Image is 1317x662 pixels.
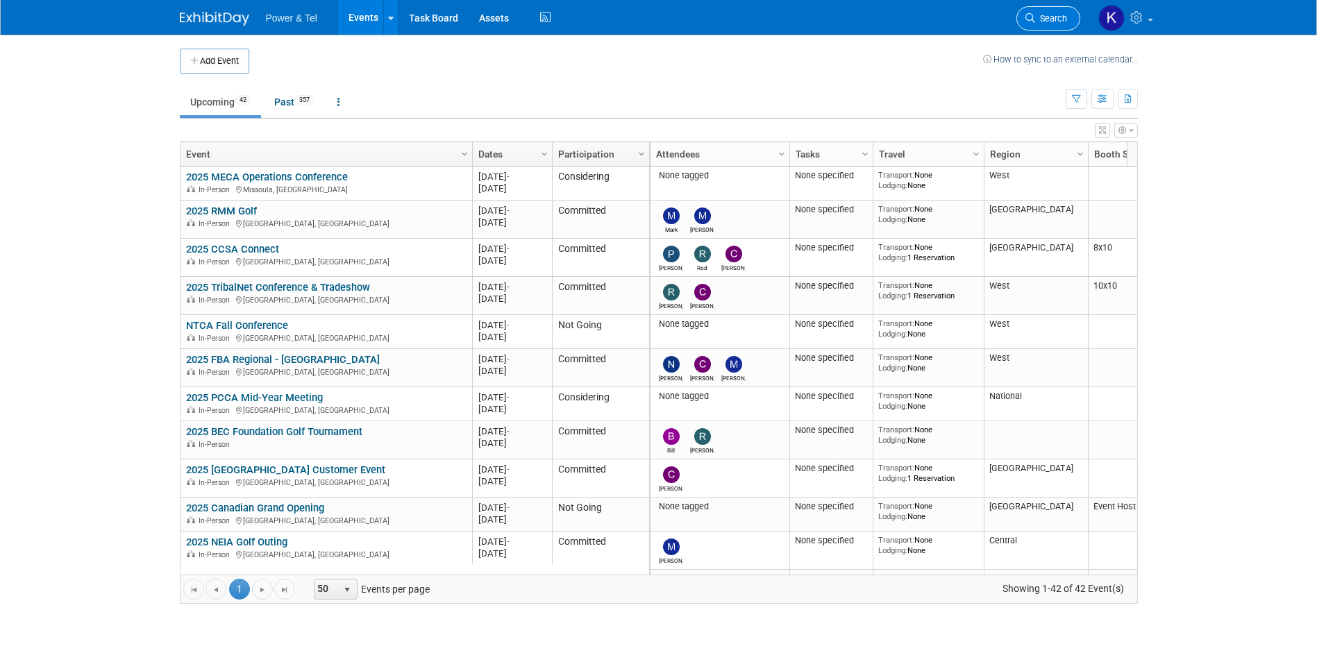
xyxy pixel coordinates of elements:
[983,54,1138,65] a: How to sync to an external calendar...
[187,296,195,303] img: In-Person Event
[478,183,546,194] div: [DATE]
[279,584,290,595] span: Go to the last page
[1016,6,1080,31] a: Search
[229,579,250,600] span: 1
[199,334,234,343] span: In-Person
[694,356,711,373] img: Chad Smith
[186,183,466,195] div: Missoula, [GEOGRAPHIC_DATA]
[878,204,914,214] span: Transport:
[795,280,867,291] div: None specified
[507,205,510,216] span: -
[186,476,466,488] div: [GEOGRAPHIC_DATA], [GEOGRAPHIC_DATA]
[199,368,234,377] span: In-Person
[878,280,978,300] div: None 1 Reservation
[878,214,907,224] span: Lodging:
[186,536,287,548] a: 2025 NEIA Golf Outing
[878,170,978,190] div: None None
[180,12,249,26] img: ExhibitDay
[342,584,353,595] span: select
[187,550,195,557] img: In-Person Event
[199,257,234,266] span: In-Person
[507,354,510,364] span: -
[878,204,978,224] div: None None
[186,255,466,267] div: [GEOGRAPHIC_DATA], [GEOGRAPHIC_DATA]
[1075,148,1086,160] span: Column Settings
[878,545,907,555] span: Lodging:
[186,425,362,438] a: 2025 BEC Foundation Golf Tournament
[878,242,978,262] div: None 1 Reservation
[878,511,907,521] span: Lodging:
[663,207,680,224] img: Mark Monteleone
[552,387,649,421] td: Considering
[694,428,711,445] img: Robert Zuzek
[656,142,780,166] a: Attendees
[795,242,867,253] div: None specified
[878,253,907,262] span: Lodging:
[878,463,978,483] div: None 1 Reservation
[721,373,746,382] div: Mike Melnick
[795,319,867,330] div: None specified
[659,373,683,382] div: Nate Derbyshire
[878,363,907,373] span: Lodging:
[186,502,324,514] a: 2025 Canadian Grand Opening
[1088,498,1192,532] td: Event Host
[878,180,907,190] span: Lodging:
[507,502,510,513] span: -
[478,502,546,514] div: [DATE]
[478,217,546,228] div: [DATE]
[878,573,914,583] span: Transport:
[478,293,546,305] div: [DATE]
[235,95,251,105] span: 42
[659,483,683,492] div: Chris Noora
[186,548,466,560] div: [GEOGRAPHIC_DATA], [GEOGRAPHIC_DATA]
[266,12,317,24] span: Power & Tel
[478,391,546,403] div: [DATE]
[539,148,550,160] span: Column Settings
[984,349,1088,387] td: West
[478,425,546,437] div: [DATE]
[878,391,978,411] div: None None
[478,171,546,183] div: [DATE]
[552,459,649,498] td: Committed
[795,573,867,584] div: None specified
[859,148,871,160] span: Column Settings
[663,284,680,300] img: Robin Mayne
[984,498,1088,532] td: [GEOGRAPHIC_DATA]
[659,300,683,309] div: Robin Mayne
[878,319,978,339] div: None None
[187,406,195,413] img: In-Person Event
[507,282,510,292] span: -
[663,538,680,555] img: Mike Brems
[694,207,711,224] img: Mike Kruszewski
[478,475,546,487] div: [DATE]
[199,516,234,525] span: In-Person
[878,401,907,411] span: Lodging:
[795,463,867,474] div: None specified
[187,219,195,226] img: In-Person Event
[210,584,221,595] span: Go to the previous page
[878,353,914,362] span: Transport:
[507,536,510,547] span: -
[180,49,249,74] button: Add Event
[186,353,380,366] a: 2025 FBA Regional - [GEOGRAPHIC_DATA]
[478,205,546,217] div: [DATE]
[478,437,546,449] div: [DATE]
[507,320,510,330] span: -
[655,501,784,512] div: None tagged
[663,246,680,262] img: Paul Beit
[478,514,546,525] div: [DATE]
[990,142,1079,166] a: Region
[690,373,714,382] div: Chad Smith
[971,148,982,160] span: Column Settings
[199,406,234,415] span: In-Person
[655,319,784,330] div: None tagged
[478,353,546,365] div: [DATE]
[314,579,338,599] span: 50
[186,332,466,343] div: [GEOGRAPHIC_DATA], [GEOGRAPHIC_DATA]
[690,300,714,309] div: Chad Smith
[659,262,683,271] div: Paul Beit
[774,142,789,163] a: Column Settings
[796,142,864,166] a: Tasks
[552,498,649,532] td: Not Going
[199,440,234,449] span: In-Person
